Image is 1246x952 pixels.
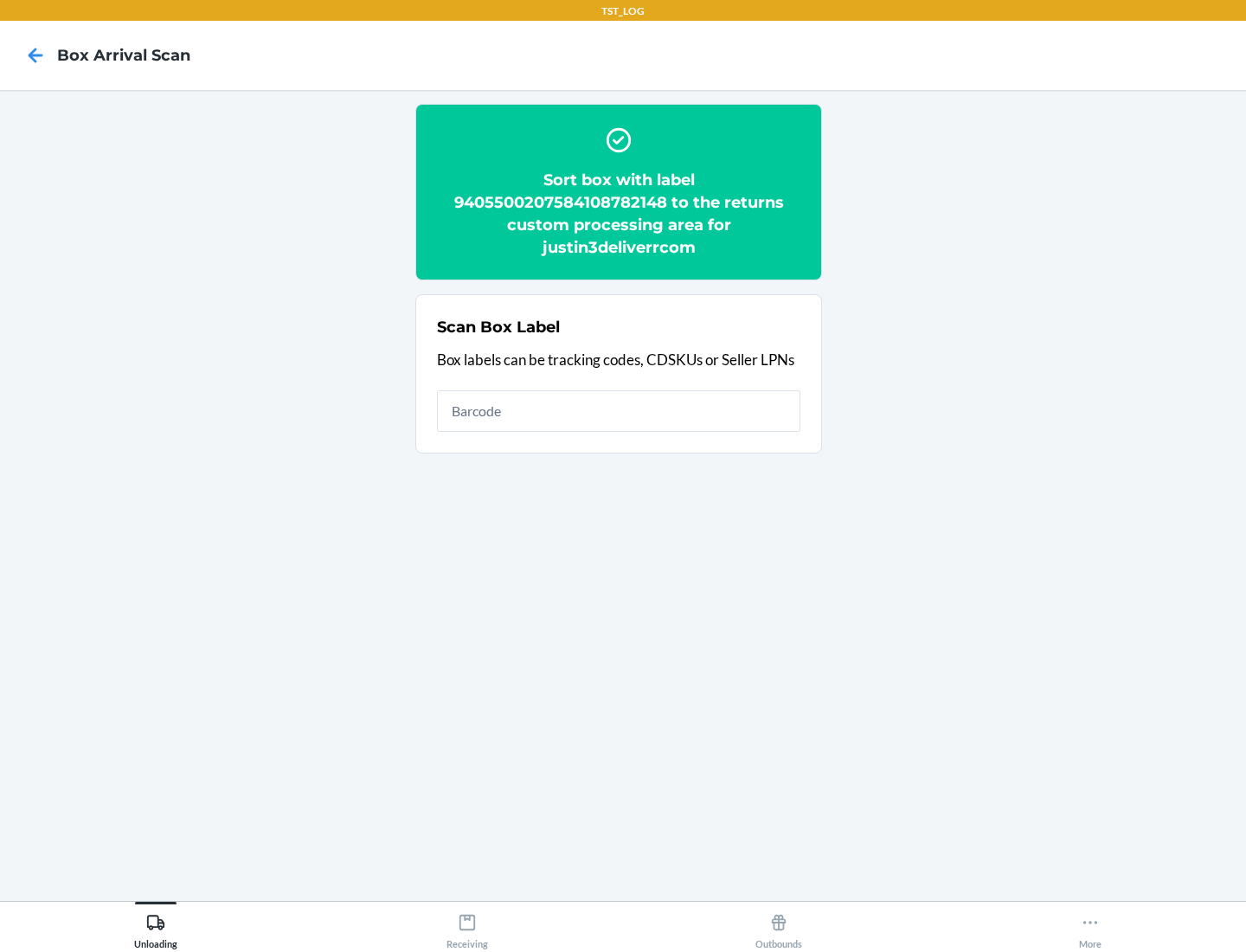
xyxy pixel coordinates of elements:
[755,906,802,949] div: Outbounds
[623,902,934,949] button: Outbounds
[934,902,1246,949] button: More
[311,902,623,949] button: Receiving
[134,906,177,949] div: Unloading
[437,316,560,338] h2: Scan Box Label
[601,3,645,19] p: TST_LOG
[446,906,488,949] div: Receiving
[1079,906,1101,949] div: More
[437,169,800,259] h2: Sort box with label 9405500207584108782148 to the returns custom processing area for justin3deliv...
[57,44,190,67] h4: Box Arrival Scan
[437,390,800,432] input: Barcode
[437,349,800,371] p: Box labels can be tracking codes, CDSKUs or Seller LPNs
